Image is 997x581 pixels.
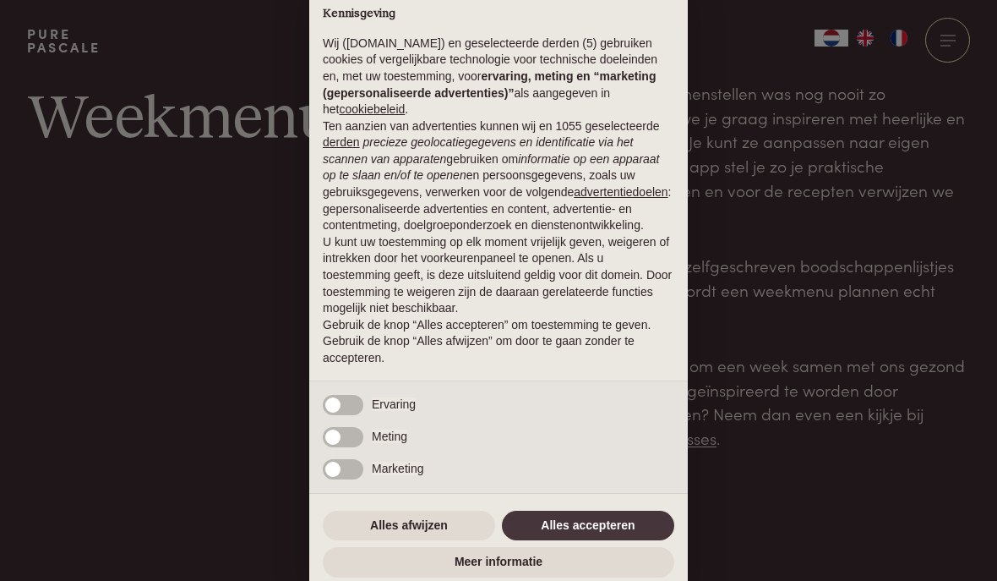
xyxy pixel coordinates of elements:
p: Wij ([DOMAIN_NAME]) en geselecteerde derden (5) gebruiken cookies of vergelijkbare technologie vo... [323,36,674,118]
span: Ervaring [372,397,416,411]
strong: ervaring, meting en “marketing (gepersonaliseerde advertenties)” [323,69,656,100]
button: Alles accepteren [502,511,674,541]
p: U kunt uw toestemming op elk moment vrijelijk geven, weigeren of intrekken door het voorkeurenpan... [323,234,674,317]
button: Meer informatie [323,547,674,578]
a: cookiebeleid [339,102,405,116]
h2: Kennisgeving [323,7,674,22]
em: precieze geolocatiegegevens en identificatie via het scannen van apparaten [323,135,633,166]
button: advertentiedoelen [574,184,667,201]
p: Gebruik de knop “Alles accepteren” om toestemming te geven. Gebruik de knop “Alles afwijzen” om d... [323,317,674,367]
em: informatie op een apparaat op te slaan en/of te openen [323,152,660,183]
span: Meting [372,430,407,443]
span: Marketing [372,462,423,475]
button: Alles afwijzen [323,511,495,541]
button: derden [323,134,360,151]
p: Ten aanzien van advertenties kunnen wij en 1055 geselecteerde gebruiken om en persoonsgegevens, z... [323,118,674,234]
